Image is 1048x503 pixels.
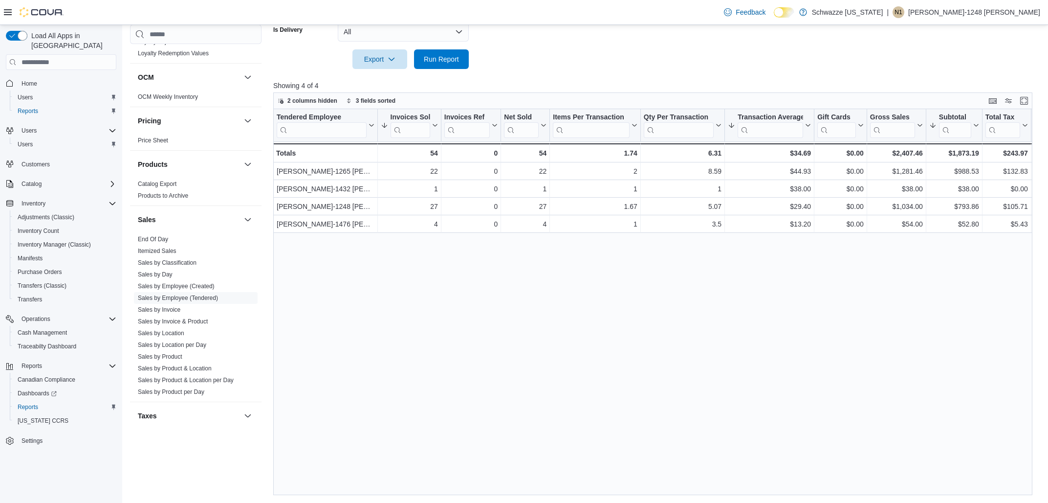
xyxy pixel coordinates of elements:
span: Sales by Day [138,271,173,278]
button: Tendered Employee [277,113,374,138]
span: Users [14,91,116,103]
button: Inventory Count [10,224,120,238]
div: Gift Cards [817,113,856,122]
a: Home [18,78,41,90]
button: Transaction Average [728,113,811,138]
div: 0 [444,183,498,195]
button: Pricing [242,115,254,127]
a: Users [14,91,37,103]
p: [PERSON_NAME]-1248 [PERSON_NAME] [908,6,1040,18]
div: $1,873.19 [929,147,979,159]
span: Reports [14,401,116,413]
a: Catalog Export [138,181,176,187]
button: [US_STATE] CCRS [10,414,120,428]
span: Purchase Orders [14,266,116,278]
button: Reports [18,360,46,372]
button: Users [10,91,120,104]
span: Manifests [18,254,43,262]
button: Invoices Sold [380,113,437,138]
a: Transfers (Classic) [14,280,70,292]
div: Invoices Ref [444,113,490,122]
span: Reports [18,360,116,372]
h3: Pricing [138,116,161,126]
a: Sales by Location per Day [138,342,206,348]
div: $105.71 [985,201,1028,213]
button: Enter fullscreen [1018,95,1030,107]
span: Manifests [14,252,116,264]
button: Invoices Ref [444,113,498,138]
a: Cash Management [14,327,71,339]
div: $29.40 [728,201,811,213]
h3: Products [138,160,168,169]
div: Products [130,178,262,206]
div: $52.80 [929,219,979,230]
button: Run Report [414,49,469,69]
a: Feedback [720,2,769,22]
div: Net Sold [504,113,539,122]
span: End Of Day [138,235,168,243]
a: Sales by Product & Location [138,365,212,372]
span: Settings [18,434,116,447]
button: Products [242,159,254,170]
a: Purchase Orders [14,266,66,278]
button: Users [18,125,41,137]
div: 22 [380,166,437,178]
a: Reports [14,105,42,117]
div: $1,034.00 [870,201,923,213]
div: 0 [444,219,498,230]
h3: Taxes [138,411,157,421]
a: Sales by Employee (Created) [138,283,215,290]
div: Items Per Transaction [553,113,630,138]
a: Inventory Manager (Classic) [14,239,95,251]
span: Operations [18,313,116,325]
div: $988.53 [929,166,979,178]
button: Manifests [10,251,120,265]
div: 1 [553,219,637,230]
button: OCM [242,71,254,83]
span: Operations [22,315,50,323]
button: Taxes [242,410,254,422]
button: Adjustments (Classic) [10,210,120,224]
span: Users [18,125,116,137]
button: Sales [138,215,240,225]
div: 22 [504,166,546,178]
a: Inventory Count [14,225,63,237]
div: 54 [380,147,437,159]
a: Sales by Product & Location per Day [138,377,234,384]
div: $0.00 [817,147,864,159]
nav: Complex example [6,72,116,473]
button: Home [2,76,120,90]
div: 1 [380,183,437,195]
span: Loyalty Redemption Values [138,49,209,57]
div: $2,407.46 [870,147,923,159]
button: Reports [2,359,120,373]
div: $132.83 [985,166,1028,178]
button: Settings [2,434,120,448]
div: Transaction Average [738,113,803,138]
button: Display options [1003,95,1014,107]
span: 2 columns hidden [287,97,337,105]
span: Purchase Orders [18,268,62,276]
span: 3 fields sorted [356,97,395,105]
div: Pricing [130,135,262,150]
span: Transfers [14,294,116,305]
span: Inventory Manager (Classic) [18,241,91,249]
span: Reports [14,105,116,117]
button: Net Sold [504,113,546,138]
button: Qty Per Transaction [644,113,721,138]
span: Home [22,80,37,88]
div: Total Tax [985,113,1020,138]
div: [PERSON_NAME]-1248 [PERSON_NAME] [277,201,374,213]
div: $1,281.46 [870,166,923,178]
div: $38.00 [728,183,811,195]
button: Purchase Orders [10,265,120,279]
div: 4 [504,219,546,230]
span: Catalog Export [138,180,176,188]
p: | [887,6,889,18]
button: Subtotal [929,113,979,138]
span: Sales by Product & Location [138,365,212,372]
span: Reports [18,107,38,115]
span: Home [18,77,116,89]
span: Cash Management [14,327,116,339]
span: Sales by Location per Day [138,341,206,349]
